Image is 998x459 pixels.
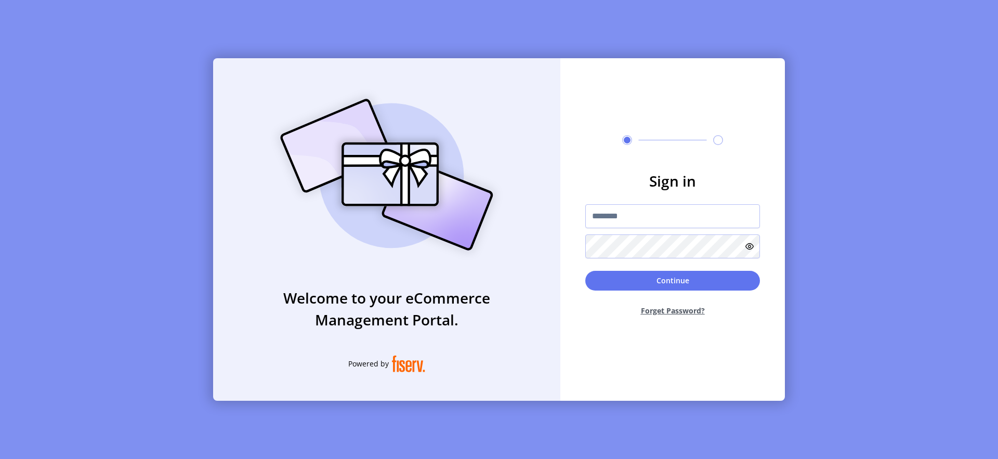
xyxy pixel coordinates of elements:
[348,358,389,369] span: Powered by
[265,87,509,262] img: card_Illustration.svg
[585,297,760,324] button: Forget Password?
[585,170,760,192] h3: Sign in
[585,271,760,291] button: Continue
[213,287,560,331] h3: Welcome to your eCommerce Management Portal.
